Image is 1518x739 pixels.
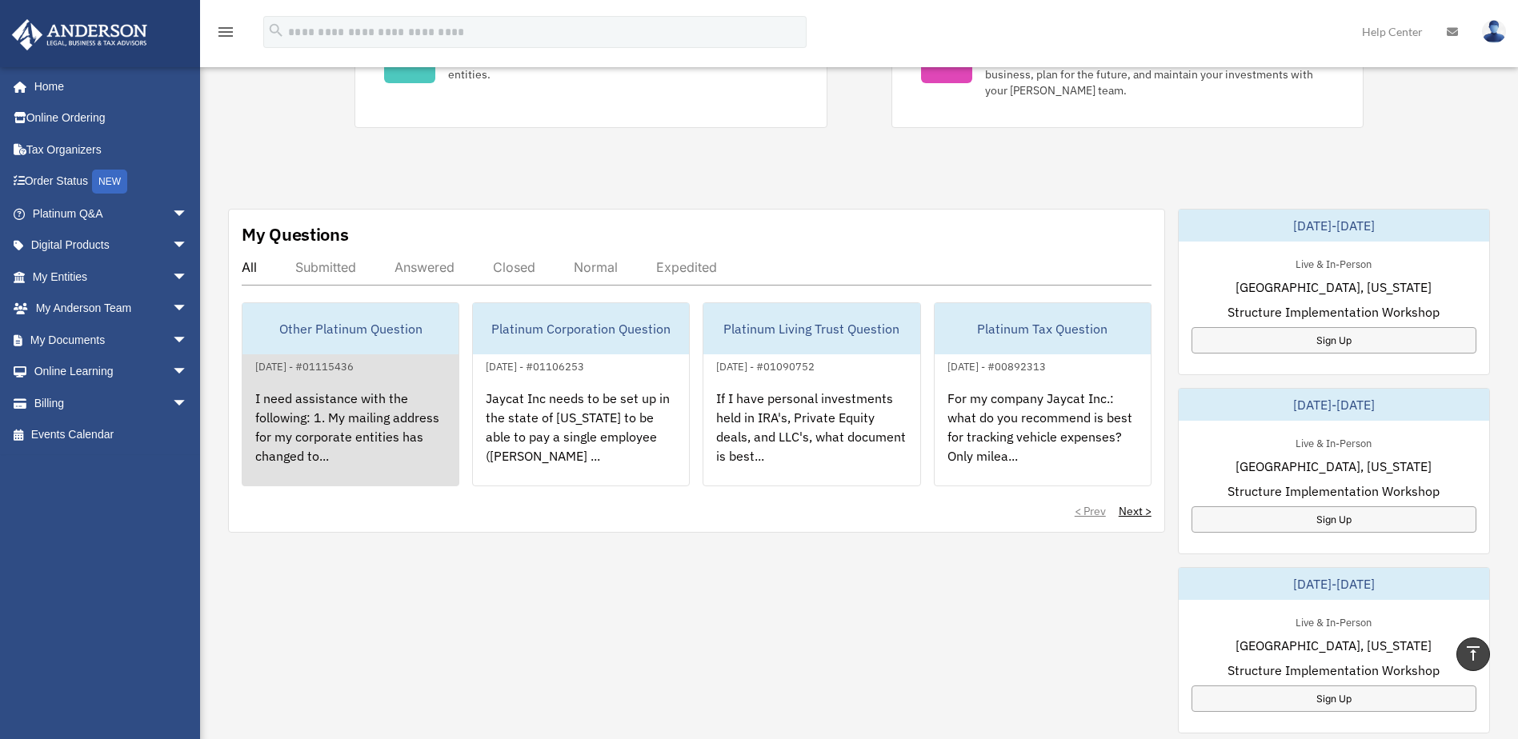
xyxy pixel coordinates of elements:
[1283,433,1384,450] div: Live & In-Person
[1236,636,1432,655] span: [GEOGRAPHIC_DATA], [US_STATE]
[242,222,349,246] div: My Questions
[703,302,920,486] a: Platinum Living Trust Question[DATE] - #01090752If I have personal investments held in IRA's, Pri...
[703,376,919,501] div: If I have personal investments held in IRA's, Private Equity deals, and LLC's, what document is b...
[1482,20,1506,43] img: User Pic
[267,22,285,39] i: search
[1179,210,1489,242] div: [DATE]-[DATE]
[11,166,212,198] a: Order StatusNEW
[1192,685,1476,712] a: Sign Up
[472,302,690,486] a: Platinum Corporation Question[DATE] - #01106253Jaycat Inc needs to be set up in the state of [US_...
[935,376,1151,501] div: For my company Jaycat Inc.: what do you recommend is best for tracking vehicle expenses? Only mil...
[242,376,459,501] div: I need assistance with the following: 1. My mailing address for my corporate entities has changed...
[1228,661,1440,680] span: Structure Implementation Workshop
[11,261,212,293] a: My Entitiesarrow_drop_down
[493,259,535,275] div: Closed
[11,198,212,230] a: Platinum Q&Aarrow_drop_down
[172,261,204,294] span: arrow_drop_down
[473,357,597,373] div: [DATE] - #01106253
[1464,644,1483,663] i: vertical_align_top
[11,293,212,325] a: My Anderson Teamarrow_drop_down
[703,303,919,354] div: Platinum Living Trust Question
[1179,389,1489,421] div: [DATE]-[DATE]
[172,387,204,420] span: arrow_drop_down
[1283,254,1384,271] div: Live & In-Person
[7,19,152,50] img: Anderson Advisors Platinum Portal
[242,303,459,354] div: Other Platinum Question
[295,259,356,275] div: Submitted
[934,302,1152,486] a: Platinum Tax Question[DATE] - #00892313For my company Jaycat Inc.: what do you recommend is best ...
[1283,613,1384,629] div: Live & In-Person
[11,70,204,102] a: Home
[172,324,204,357] span: arrow_drop_down
[172,293,204,326] span: arrow_drop_down
[1179,568,1489,600] div: [DATE]-[DATE]
[11,102,212,134] a: Online Ordering
[216,28,235,42] a: menu
[935,357,1059,373] div: [DATE] - #00892313
[1228,302,1440,322] span: Structure Implementation Workshop
[242,302,459,486] a: Other Platinum Question[DATE] - #01115436I need assistance with the following: 1. My mailing addr...
[1228,481,1440,501] span: Structure Implementation Workshop
[11,356,212,388] a: Online Learningarrow_drop_down
[172,230,204,262] span: arrow_drop_down
[11,134,212,166] a: Tax Organizers
[473,303,689,354] div: Platinum Corporation Question
[216,22,235,42] i: menu
[1236,457,1432,476] span: [GEOGRAPHIC_DATA], [US_STATE]
[703,357,827,373] div: [DATE] - #01090752
[1456,637,1490,671] a: vertical_align_top
[1119,503,1152,519] a: Next >
[935,303,1151,354] div: Platinum Tax Question
[11,324,212,356] a: My Documentsarrow_drop_down
[242,357,366,373] div: [DATE] - #01115436
[1192,327,1476,354] a: Sign Up
[172,198,204,230] span: arrow_drop_down
[656,259,717,275] div: Expedited
[11,387,212,419] a: Billingarrow_drop_down
[395,259,455,275] div: Answered
[1192,506,1476,533] a: Sign Up
[1236,278,1432,297] span: [GEOGRAPHIC_DATA], [US_STATE]
[473,376,689,501] div: Jaycat Inc needs to be set up in the state of [US_STATE] to be able to pay a single employee ([PE...
[574,259,618,275] div: Normal
[172,356,204,389] span: arrow_drop_down
[11,419,212,451] a: Events Calendar
[242,259,257,275] div: All
[11,230,212,262] a: Digital Productsarrow_drop_down
[92,170,127,194] div: NEW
